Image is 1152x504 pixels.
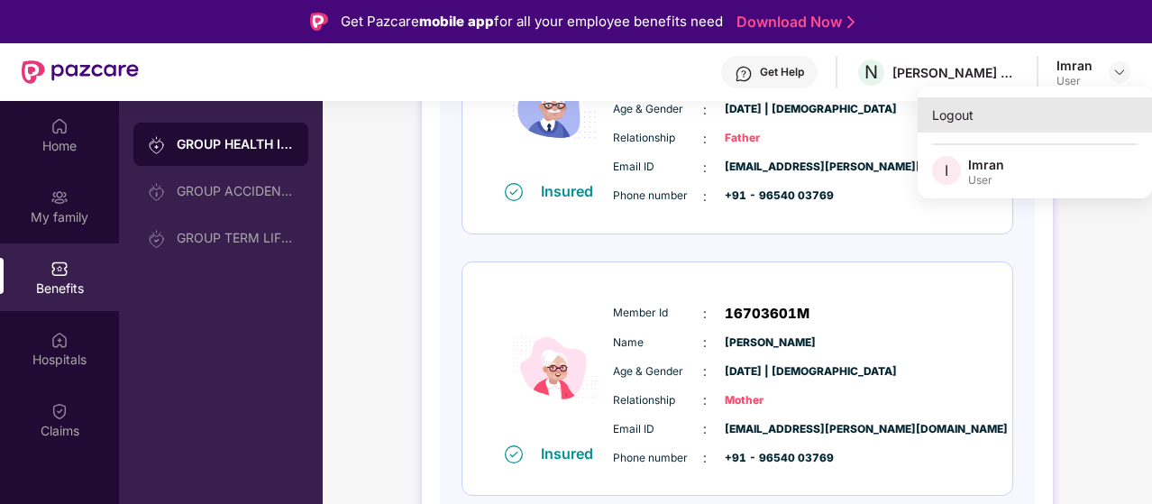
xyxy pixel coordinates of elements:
[847,13,855,32] img: Stroke
[945,160,948,181] span: I
[148,136,166,154] img: svg+xml;base64,PHN2ZyB3aWR0aD0iMjAiIGhlaWdodD0iMjAiIHZpZXdCb3g9IjAgMCAyMCAyMCIgZmlsbD0ibm9uZSIgeG...
[50,331,69,349] img: svg+xml;base64,PHN2ZyBpZD0iSG9zcGl0YWxzIiB4bWxucz0iaHR0cDovL3d3dy53My5vcmcvMjAwMC9zdmciIHdpZHRoPS...
[968,173,1004,188] div: User
[22,60,139,84] img: New Pazcare Logo
[703,100,707,120] span: :
[725,363,815,380] span: [DATE] | [DEMOGRAPHIC_DATA]
[703,448,707,468] span: :
[613,305,703,322] span: Member Id
[613,188,703,205] span: Phone number
[703,419,707,439] span: :
[725,159,815,176] span: [EMAIL_ADDRESS][PERSON_NAME][DOMAIN_NAME]
[725,303,809,325] span: 16703601M
[177,231,294,245] div: GROUP TERM LIFE INSURANCE
[613,450,703,467] span: Phone number
[50,260,69,278] img: svg+xml;base64,PHN2ZyBpZD0iQmVuZWZpdHMiIHhtbG5zPSJodHRwOi8vd3d3LnczLm9yZy8yMDAwL3N2ZyIgd2lkdGg9Ij...
[703,129,707,149] span: :
[541,182,604,200] div: Insured
[500,294,608,443] img: icon
[725,450,815,467] span: +91 - 96540 03769
[725,392,815,409] span: Mother
[725,130,815,147] span: Father
[1056,74,1093,88] div: User
[725,188,815,205] span: +91 - 96540 03769
[1056,57,1093,74] div: Imran
[725,421,815,438] span: [EMAIL_ADDRESS][PERSON_NAME][DOMAIN_NAME]
[968,156,1004,173] div: Imran
[613,101,703,118] span: Age & Gender
[703,362,707,381] span: :
[541,444,604,463] div: Insured
[725,334,815,352] span: [PERSON_NAME]
[703,158,707,178] span: :
[50,188,69,206] img: svg+xml;base64,PHN2ZyB3aWR0aD0iMjAiIGhlaWdodD0iMjAiIHZpZXdCb3g9IjAgMCAyMCAyMCIgZmlsbD0ibm9uZSIgeG...
[148,230,166,248] img: svg+xml;base64,PHN2ZyB3aWR0aD0iMjAiIGhlaWdodD0iMjAiIHZpZXdCb3g9IjAgMCAyMCAyMCIgZmlsbD0ibm9uZSIgeG...
[505,445,523,463] img: svg+xml;base64,PHN2ZyB4bWxucz0iaHR0cDovL3d3dy53My5vcmcvMjAwMC9zdmciIHdpZHRoPSIxNiIgaGVpZ2h0PSIxNi...
[918,97,1152,133] div: Logout
[341,11,723,32] div: Get Pazcare for all your employee benefits need
[505,183,523,201] img: svg+xml;base64,PHN2ZyB4bWxucz0iaHR0cDovL3d3dy53My5vcmcvMjAwMC9zdmciIHdpZHRoPSIxNiIgaGVpZ2h0PSIxNi...
[613,363,703,380] span: Age & Gender
[703,187,707,206] span: :
[725,101,815,118] span: [DATE] | [DEMOGRAPHIC_DATA]
[613,392,703,409] span: Relationship
[613,421,703,438] span: Email ID
[735,65,753,83] img: svg+xml;base64,PHN2ZyBpZD0iSGVscC0zMngzMiIgeG1sbnM9Imh0dHA6Ly93d3cudzMub3JnLzIwMDAvc3ZnIiB3aWR0aD...
[50,117,69,135] img: svg+xml;base64,PHN2ZyBpZD0iSG9tZSIgeG1sbnM9Imh0dHA6Ly93d3cudzMub3JnLzIwMDAvc3ZnIiB3aWR0aD0iMjAiIG...
[864,61,878,83] span: N
[50,402,69,420] img: svg+xml;base64,PHN2ZyBpZD0iQ2xhaW0iIHhtbG5zPSJodHRwOi8vd3d3LnczLm9yZy8yMDAwL3N2ZyIgd2lkdGg9IjIwIi...
[148,183,166,201] img: svg+xml;base64,PHN2ZyB3aWR0aD0iMjAiIGhlaWdodD0iMjAiIHZpZXdCb3g9IjAgMCAyMCAyMCIgZmlsbD0ibm9uZSIgeG...
[419,13,494,30] strong: mobile app
[703,304,707,324] span: :
[310,13,328,31] img: Logo
[500,32,608,181] img: icon
[892,64,1019,81] div: [PERSON_NAME] Technologies Private Limited
[177,135,294,153] div: GROUP HEALTH INSURANCE
[613,334,703,352] span: Name
[703,333,707,353] span: :
[703,390,707,410] span: :
[1112,65,1127,79] img: svg+xml;base64,PHN2ZyBpZD0iRHJvcGRvd24tMzJ4MzIiIHhtbG5zPSJodHRwOi8vd3d3LnczLm9yZy8yMDAwL3N2ZyIgd2...
[736,13,849,32] a: Download Now
[613,159,703,176] span: Email ID
[177,184,294,198] div: GROUP ACCIDENTAL INSURANCE
[613,130,703,147] span: Relationship
[760,65,804,79] div: Get Help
